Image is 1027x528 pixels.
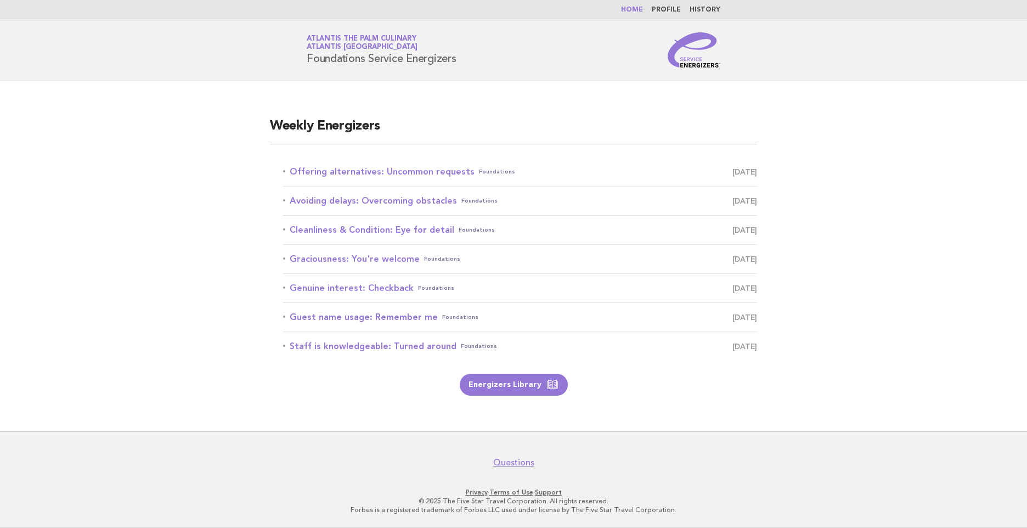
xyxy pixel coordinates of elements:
[466,488,488,496] a: Privacy
[459,222,495,238] span: Foundations
[307,44,417,51] span: Atlantis [GEOGRAPHIC_DATA]
[732,280,757,296] span: [DATE]
[424,251,460,267] span: Foundations
[732,164,757,179] span: [DATE]
[460,374,568,396] a: Energizers Library
[283,339,757,354] a: Staff is knowledgeable: Turned aroundFoundations [DATE]
[479,164,515,179] span: Foundations
[652,7,681,13] a: Profile
[178,488,849,497] p: · ·
[283,222,757,238] a: Cleanliness & Condition: Eye for detailFoundations [DATE]
[307,36,456,64] h1: Foundations Service Energizers
[461,193,498,209] span: Foundations
[621,7,643,13] a: Home
[732,193,757,209] span: [DATE]
[668,32,720,68] img: Service Energizers
[418,280,454,296] span: Foundations
[732,251,757,267] span: [DATE]
[442,310,478,325] span: Foundations
[283,310,757,325] a: Guest name usage: Remember meFoundations [DATE]
[178,497,849,505] p: © 2025 The Five Star Travel Corporation. All rights reserved.
[732,310,757,325] span: [DATE]
[732,339,757,354] span: [DATE]
[283,193,757,209] a: Avoiding delays: Overcoming obstaclesFoundations [DATE]
[690,7,720,13] a: History
[535,488,562,496] a: Support
[493,457,534,468] a: Questions
[283,280,757,296] a: Genuine interest: CheckbackFoundations [DATE]
[732,222,757,238] span: [DATE]
[461,339,497,354] span: Foundations
[307,35,417,50] a: Atlantis The Palm CulinaryAtlantis [GEOGRAPHIC_DATA]
[178,505,849,514] p: Forbes is a registered trademark of Forbes LLC used under license by The Five Star Travel Corpora...
[283,251,757,267] a: Graciousness: You're welcomeFoundations [DATE]
[283,164,757,179] a: Offering alternatives: Uncommon requestsFoundations [DATE]
[489,488,533,496] a: Terms of Use
[270,117,757,144] h2: Weekly Energizers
